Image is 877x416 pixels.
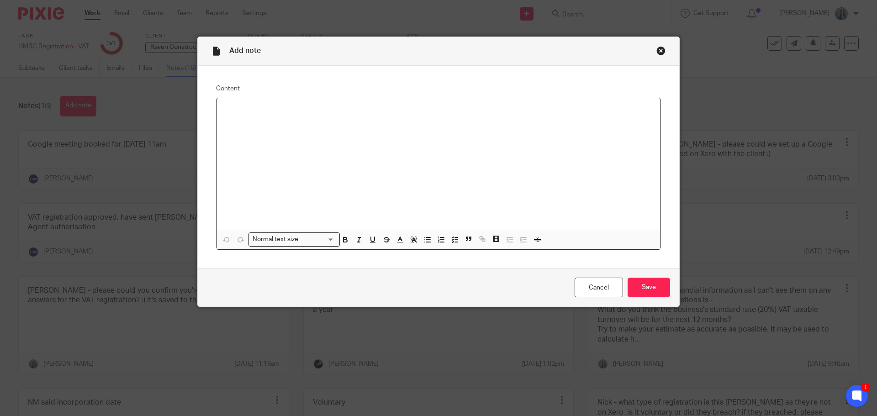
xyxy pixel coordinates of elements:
[575,278,623,297] a: Cancel
[861,383,870,392] div: 1
[656,46,666,55] div: Close this dialog window
[216,84,661,93] label: Content
[229,47,261,54] span: Add note
[248,232,340,247] div: Search for option
[628,278,670,297] input: Save
[251,235,301,244] span: Normal text size
[301,235,334,244] input: Search for option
